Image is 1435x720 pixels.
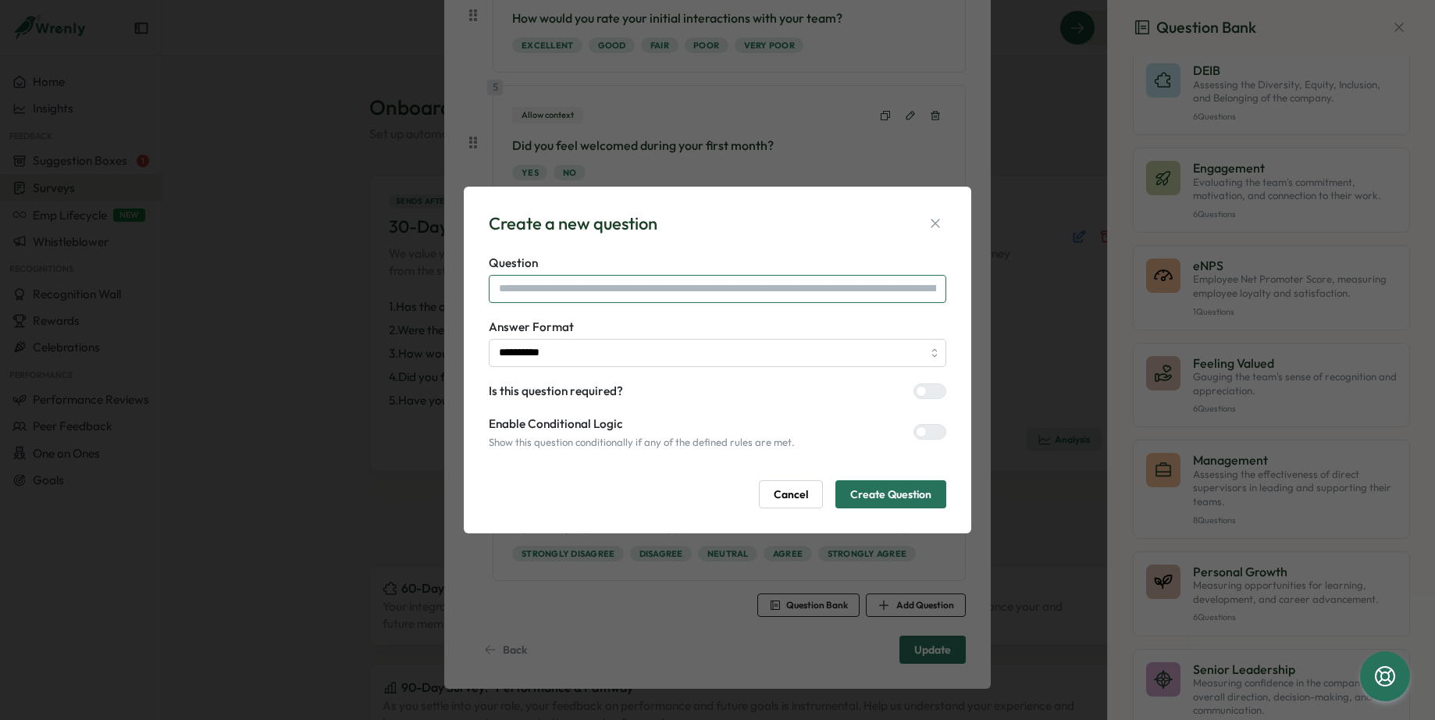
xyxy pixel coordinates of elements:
span: Cancel [774,481,808,508]
label: Is this question required? [489,383,623,400]
label: Question [489,255,946,272]
p: Show this question conditionally if any of the defined rules are met. [489,436,795,450]
label: Enable Conditional Logic [489,415,795,433]
label: Answer Format [489,319,946,336]
button: Cancel [759,480,823,508]
button: Create Question [835,480,946,508]
span: Create Question [850,481,931,508]
div: Create a new question [489,212,657,236]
